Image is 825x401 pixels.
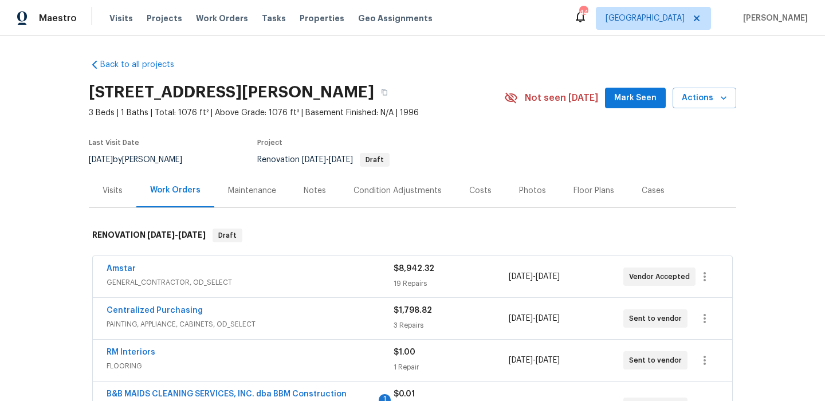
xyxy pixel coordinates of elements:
[262,14,286,22] span: Tasks
[89,217,736,254] div: RENOVATION [DATE]-[DATE]Draft
[107,265,136,273] a: Amstar
[329,156,353,164] span: [DATE]
[196,13,248,24] span: Work Orders
[394,265,434,273] span: $8,942.32
[89,139,139,146] span: Last Visit Date
[89,59,199,70] a: Back to all projects
[605,88,666,109] button: Mark Seen
[304,185,326,196] div: Notes
[509,271,560,282] span: -
[257,139,282,146] span: Project
[509,314,533,323] span: [DATE]
[394,348,415,356] span: $1.00
[519,185,546,196] div: Photos
[469,185,492,196] div: Costs
[89,153,196,167] div: by [PERSON_NAME]
[579,7,587,18] div: 44
[109,13,133,24] span: Visits
[536,273,560,281] span: [DATE]
[606,13,685,24] span: [GEOGRAPHIC_DATA]
[302,156,326,164] span: [DATE]
[673,88,736,109] button: Actions
[629,313,686,324] span: Sent to vendor
[89,156,113,164] span: [DATE]
[147,231,175,239] span: [DATE]
[257,156,390,164] span: Renovation
[358,13,433,24] span: Geo Assignments
[642,185,665,196] div: Cases
[147,231,206,239] span: -
[103,185,123,196] div: Visits
[394,390,415,398] span: $0.01
[509,355,560,366] span: -
[394,320,508,331] div: 3 Repairs
[89,87,374,98] h2: [STREET_ADDRESS][PERSON_NAME]
[509,356,533,364] span: [DATE]
[150,184,201,196] div: Work Orders
[361,156,388,163] span: Draft
[89,107,504,119] span: 3 Beds | 1 Baths | Total: 1076 ft² | Above Grade: 1076 ft² | Basement Finished: N/A | 1996
[39,13,77,24] span: Maestro
[107,360,394,372] span: FLOORING
[353,185,442,196] div: Condition Adjustments
[107,348,155,356] a: RM Interiors
[300,13,344,24] span: Properties
[629,355,686,366] span: Sent to vendor
[394,278,508,289] div: 19 Repairs
[394,306,432,314] span: $1,798.82
[525,92,598,104] span: Not seen [DATE]
[536,314,560,323] span: [DATE]
[302,156,353,164] span: -
[573,185,614,196] div: Floor Plans
[147,13,182,24] span: Projects
[92,229,206,242] h6: RENOVATION
[107,277,394,288] span: GENERAL_CONTRACTOR, OD_SELECT
[107,319,394,330] span: PAINTING, APPLIANCE, CABINETS, OD_SELECT
[509,273,533,281] span: [DATE]
[374,82,395,103] button: Copy Address
[228,185,276,196] div: Maintenance
[214,230,241,241] span: Draft
[629,271,694,282] span: Vendor Accepted
[394,361,508,373] div: 1 Repair
[107,306,203,314] a: Centralized Purchasing
[682,91,727,105] span: Actions
[536,356,560,364] span: [DATE]
[738,13,808,24] span: [PERSON_NAME]
[178,231,206,239] span: [DATE]
[614,91,657,105] span: Mark Seen
[509,313,560,324] span: -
